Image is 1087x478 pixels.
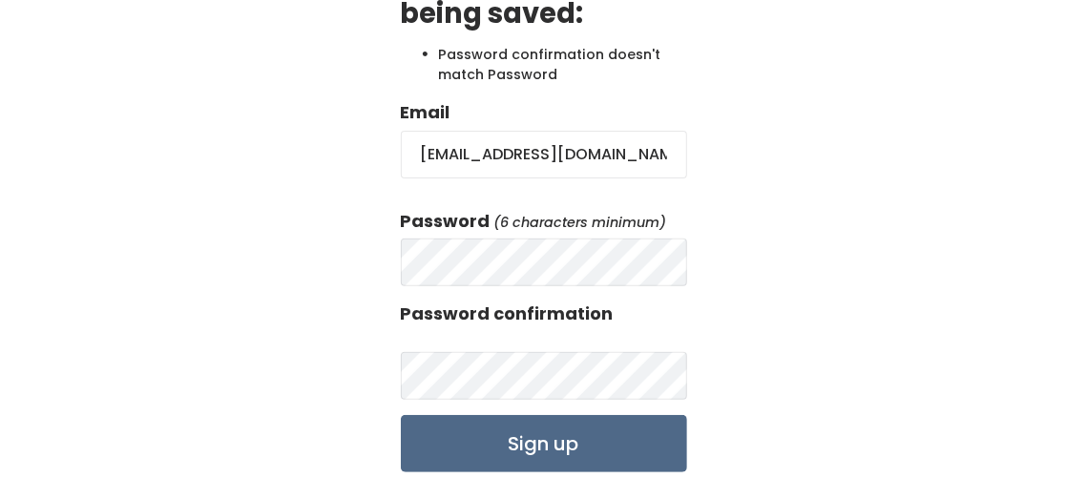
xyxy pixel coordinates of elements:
label: Email [401,100,450,125]
em: (6 characters minimum) [494,213,667,232]
li: Password confirmation doesn't match Password [439,45,687,85]
label: Password confirmation [401,301,614,326]
label: Password [401,209,491,234]
input: Sign up [401,415,687,472]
